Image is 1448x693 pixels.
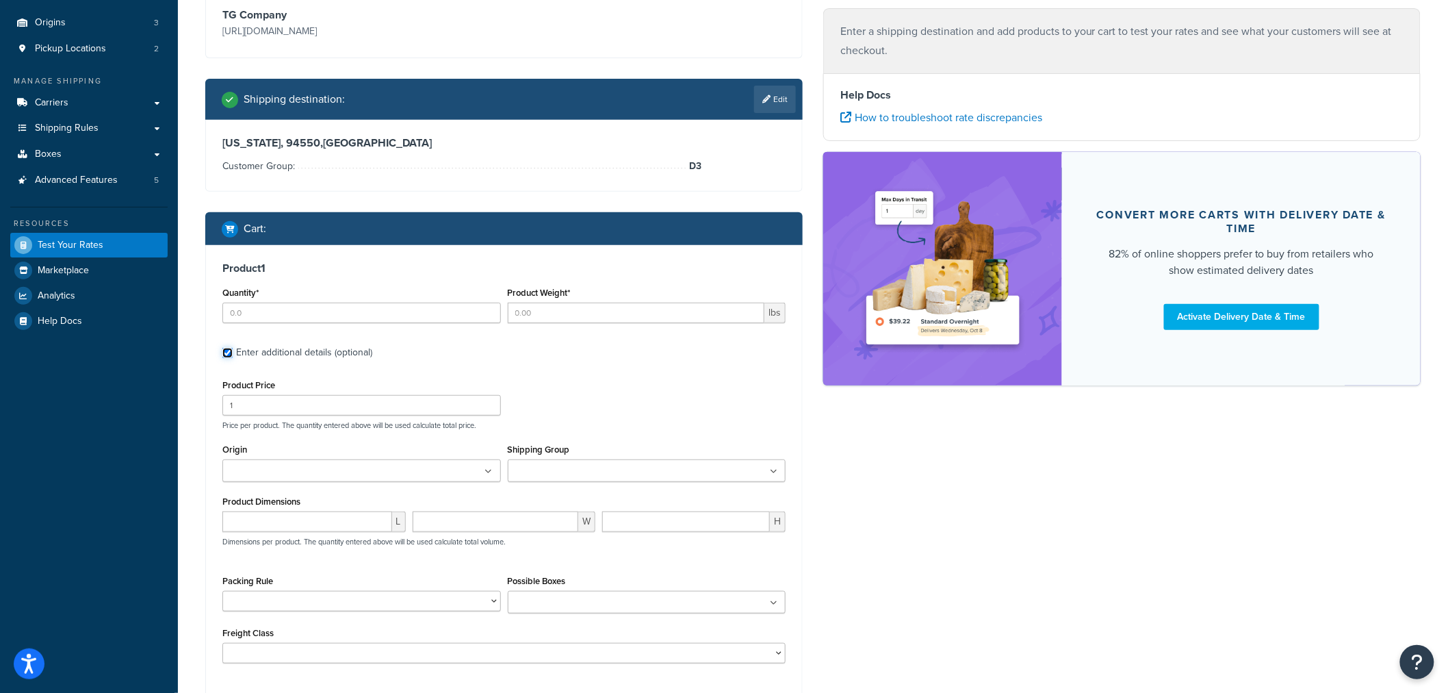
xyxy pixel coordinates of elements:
li: Origins [10,10,168,36]
label: Freight Class [222,628,274,638]
span: 5 [154,175,159,186]
span: Advanced Features [35,175,118,186]
a: Test Your Rates [10,233,168,257]
span: lbs [764,303,786,323]
p: Price per product. The quantity entered above will be used calculate total price. [219,420,789,430]
label: Possible Boxes [508,576,566,586]
label: Product Weight* [508,288,571,298]
img: feature-image-ddt-36eae7f7280da8017bfb280eaccd9c446f90b1fe08728e4019434db127062ab4.png [857,173,1029,365]
span: Shipping Rules [35,123,99,134]
span: Test Your Rates [38,240,103,251]
span: Boxes [35,149,62,160]
label: Product Price [222,380,275,390]
span: 2 [154,43,159,55]
a: Carriers [10,90,168,116]
input: 0.00 [508,303,765,323]
label: Shipping Group [508,444,570,455]
a: Marketplace [10,258,168,283]
div: 82% of online shoppers prefer to buy from retailers who show estimated delivery dates [1095,246,1388,279]
span: 3 [154,17,159,29]
h3: Product 1 [222,262,786,275]
label: Origin [222,444,247,455]
input: Enter additional details (optional) [222,348,233,358]
div: Manage Shipping [10,75,168,87]
input: 0.0 [222,303,501,323]
span: Origins [35,17,66,29]
h2: Shipping destination : [244,93,345,105]
label: Quantity* [222,288,259,298]
a: Activate Delivery Date & Time [1164,304,1319,330]
h3: TG Company [222,8,501,22]
span: Customer Group: [222,159,298,173]
a: Analytics [10,283,168,308]
h3: [US_STATE], 94550 , [GEOGRAPHIC_DATA] [222,136,786,150]
span: H [770,512,786,532]
a: Shipping Rules [10,116,168,141]
li: Advanced Features [10,168,168,193]
a: Origins3 [10,10,168,36]
a: How to troubleshoot rate discrepancies [840,110,1042,125]
p: Enter a shipping destination and add products to your cart to test your rates and see what your c... [840,22,1404,60]
span: L [392,512,406,532]
span: W [578,512,595,532]
div: Enter additional details (optional) [236,343,372,362]
p: Dimensions per product. The quantity entered above will be used calculate total volume. [219,537,506,546]
label: Product Dimensions [222,496,300,507]
a: Pickup Locations2 [10,36,168,62]
button: Open Resource Center [1400,645,1434,679]
h4: Help Docs [840,87,1404,103]
span: Pickup Locations [35,43,106,55]
label: Packing Rule [222,576,273,586]
div: Resources [10,218,168,229]
a: Help Docs [10,309,168,333]
p: [URL][DOMAIN_NAME] [222,22,501,41]
a: Edit [754,86,796,113]
span: D3 [686,158,701,175]
span: Marketplace [38,265,89,277]
span: Carriers [35,97,68,109]
span: Analytics [38,290,75,302]
div: Convert more carts with delivery date & time [1095,208,1388,236]
span: Help Docs [38,316,82,327]
a: Boxes [10,142,168,167]
a: Advanced Features5 [10,168,168,193]
li: Pickup Locations [10,36,168,62]
h2: Cart : [244,223,266,235]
